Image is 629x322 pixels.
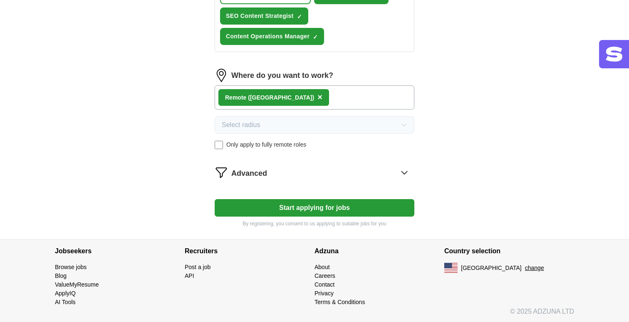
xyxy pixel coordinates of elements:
[226,12,294,20] span: SEO Content Strategist
[444,240,574,263] h4: Country selection
[225,93,314,102] div: Remote ([GEOGRAPHIC_DATA])
[314,264,330,270] a: About
[314,281,334,288] a: Contact
[525,264,544,272] button: change
[314,299,365,305] a: Terms & Conditions
[226,140,306,149] span: Only apply to fully remote roles
[55,281,99,288] a: ValueMyResume
[317,91,322,104] button: ×
[215,116,414,134] button: Select radius
[317,92,322,102] span: ×
[55,272,67,279] a: Blog
[231,70,333,81] label: Where do you want to work?
[231,168,267,179] span: Advanced
[461,264,522,272] span: [GEOGRAPHIC_DATA]
[185,264,210,270] a: Post a job
[222,120,260,130] span: Select radius
[55,299,76,305] a: AI Tools
[215,69,228,82] img: location.png
[185,272,194,279] a: API
[55,290,76,297] a: ApplyIQ
[220,28,324,45] button: Content Operations Manager✓
[226,32,310,41] span: Content Operations Manager
[297,13,302,20] span: ✓
[215,220,414,227] p: By registering, you consent to us applying to suitable jobs for you
[220,7,308,25] button: SEO Content Strategist✓
[215,199,414,217] button: Start applying for jobs
[314,290,334,297] a: Privacy
[444,263,458,273] img: US flag
[215,166,228,179] img: filter
[314,272,335,279] a: Careers
[55,264,87,270] a: Browse jobs
[215,141,223,149] input: Only apply to fully remote roles
[313,34,318,40] span: ✓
